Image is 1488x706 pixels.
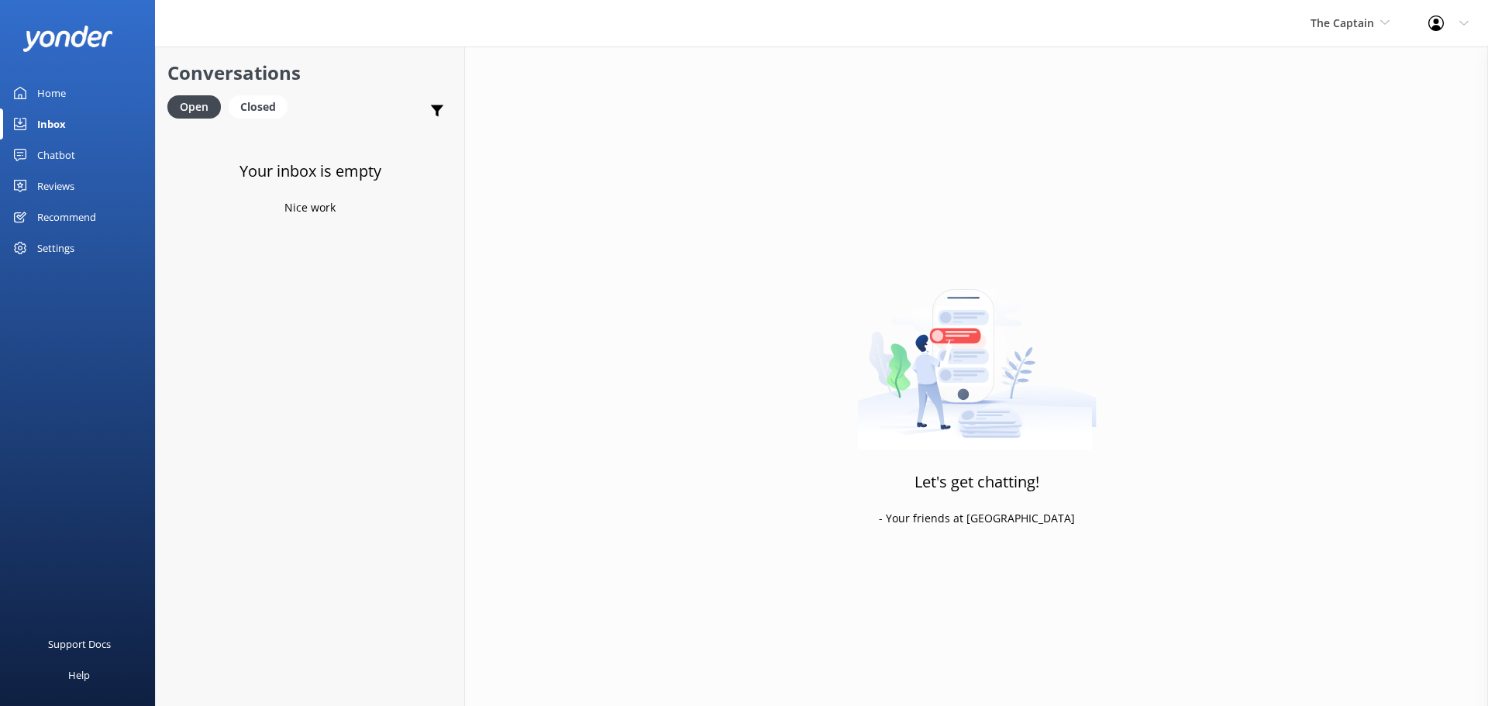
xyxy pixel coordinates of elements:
img: artwork of a man stealing a conversation from at giant smartphone [857,257,1097,450]
div: Open [167,95,221,119]
div: Home [37,77,66,108]
div: Help [68,660,90,691]
img: yonder-white-logo.png [23,26,112,51]
div: Closed [229,95,288,119]
div: Reviews [37,170,74,201]
span: The Captain [1311,15,1374,30]
div: Support Docs [48,629,111,660]
p: - Your friends at [GEOGRAPHIC_DATA] [879,510,1075,527]
a: Open [167,98,229,115]
p: Nice work [284,199,336,216]
a: Closed [229,98,295,115]
div: Settings [37,232,74,263]
h3: Let's get chatting! [914,470,1039,494]
h2: Conversations [167,58,453,88]
div: Chatbot [37,139,75,170]
div: Inbox [37,108,66,139]
div: Recommend [37,201,96,232]
h3: Your inbox is empty [239,159,381,184]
